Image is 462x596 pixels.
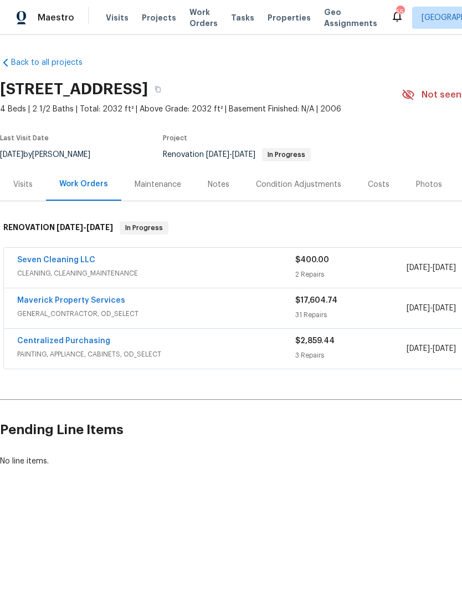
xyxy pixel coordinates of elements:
[148,79,168,99] button: Copy Address
[189,7,218,29] span: Work Orders
[256,179,341,190] div: Condition Adjustments
[324,7,377,29] span: Geo Assignments
[295,309,407,320] div: 31 Repairs
[38,12,74,23] span: Maestro
[206,151,229,159] span: [DATE]
[135,179,181,190] div: Maintenance
[17,337,110,345] a: Centralized Purchasing
[231,14,254,22] span: Tasks
[57,223,113,231] span: -
[106,12,129,23] span: Visits
[17,297,125,304] a: Maverick Property Services
[3,221,113,235] h6: RENOVATION
[407,303,456,314] span: -
[295,350,407,361] div: 3 Repairs
[433,304,456,312] span: [DATE]
[407,345,430,353] span: [DATE]
[407,343,456,354] span: -
[295,269,407,280] div: 2 Repairs
[86,223,113,231] span: [DATE]
[13,179,33,190] div: Visits
[59,179,108,190] div: Work Orders
[295,337,335,345] span: $2,859.44
[57,223,83,231] span: [DATE]
[416,179,442,190] div: Photos
[17,256,95,264] a: Seven Cleaning LLC
[17,308,295,319] span: GENERAL_CONTRACTOR, OD_SELECT
[407,264,430,272] span: [DATE]
[121,222,167,233] span: In Progress
[208,179,229,190] div: Notes
[295,256,329,264] span: $400.00
[206,151,255,159] span: -
[268,12,311,23] span: Properties
[433,345,456,353] span: [DATE]
[17,349,295,360] span: PAINTING, APPLIANCE, CABINETS, OD_SELECT
[232,151,255,159] span: [DATE]
[163,151,311,159] span: Renovation
[142,12,176,23] span: Projects
[407,262,456,273] span: -
[263,151,310,158] span: In Progress
[433,264,456,272] span: [DATE]
[407,304,430,312] span: [DATE]
[163,135,187,141] span: Project
[396,7,404,18] div: 55
[368,179,389,190] div: Costs
[17,268,295,279] span: CLEANING, CLEANING_MAINTENANCE
[295,297,337,304] span: $17,604.74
